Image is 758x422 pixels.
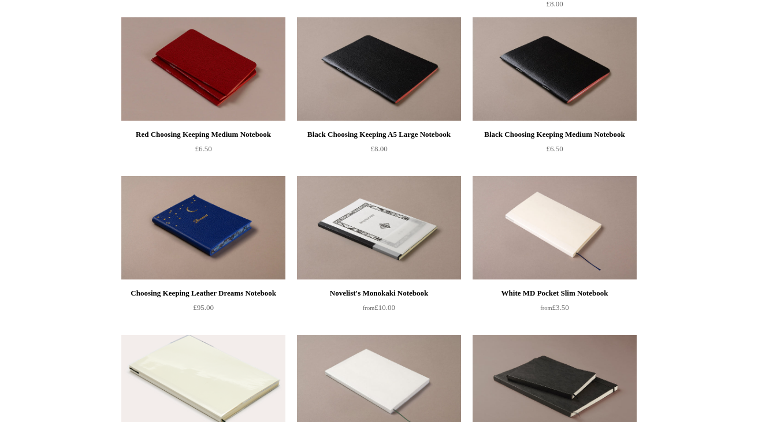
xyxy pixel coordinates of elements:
a: Novelist's Monokaki Notebook from£10.00 [297,286,461,334]
a: White MD Pocket Slim Notebook White MD Pocket Slim Notebook [473,176,637,280]
a: Black Choosing Keeping Medium Notebook Black Choosing Keeping Medium Notebook [473,17,637,121]
span: £95.00 [193,303,214,312]
img: Red Choosing Keeping Medium Notebook [121,17,285,121]
span: £3.50 [540,303,568,312]
a: Black Choosing Keeping A5 Large Notebook Black Choosing Keeping A5 Large Notebook [297,17,461,121]
div: Novelist's Monokaki Notebook [300,286,458,300]
img: Novelist's Monokaki Notebook [297,176,461,280]
span: £10.00 [363,303,395,312]
div: White MD Pocket Slim Notebook [475,286,634,300]
div: Black Choosing Keeping A5 Large Notebook [300,128,458,141]
img: Black Choosing Keeping Medium Notebook [473,17,637,121]
div: Choosing Keeping Leather Dreams Notebook [124,286,283,300]
img: White MD Pocket Slim Notebook [473,176,637,280]
div: Black Choosing Keeping Medium Notebook [475,128,634,141]
span: £8.00 [370,144,387,153]
a: Choosing Keeping Leather Dreams Notebook £95.00 [121,286,285,334]
a: Red Choosing Keeping Medium Notebook Red Choosing Keeping Medium Notebook [121,17,285,121]
span: from [540,305,552,311]
span: £6.50 [546,144,563,153]
span: £6.50 [195,144,211,153]
a: Novelist's Monokaki Notebook Novelist's Monokaki Notebook [297,176,461,280]
a: Red Choosing Keeping Medium Notebook £6.50 [121,128,285,175]
a: Choosing Keeping Leather Dreams Notebook Choosing Keeping Leather Dreams Notebook [121,176,285,280]
span: from [363,305,374,311]
div: Red Choosing Keeping Medium Notebook [124,128,283,141]
a: White MD Pocket Slim Notebook from£3.50 [473,286,637,334]
img: Choosing Keeping Leather Dreams Notebook [121,176,285,280]
a: Black Choosing Keeping Medium Notebook £6.50 [473,128,637,175]
a: Black Choosing Keeping A5 Large Notebook £8.00 [297,128,461,175]
img: Black Choosing Keeping A5 Large Notebook [297,17,461,121]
